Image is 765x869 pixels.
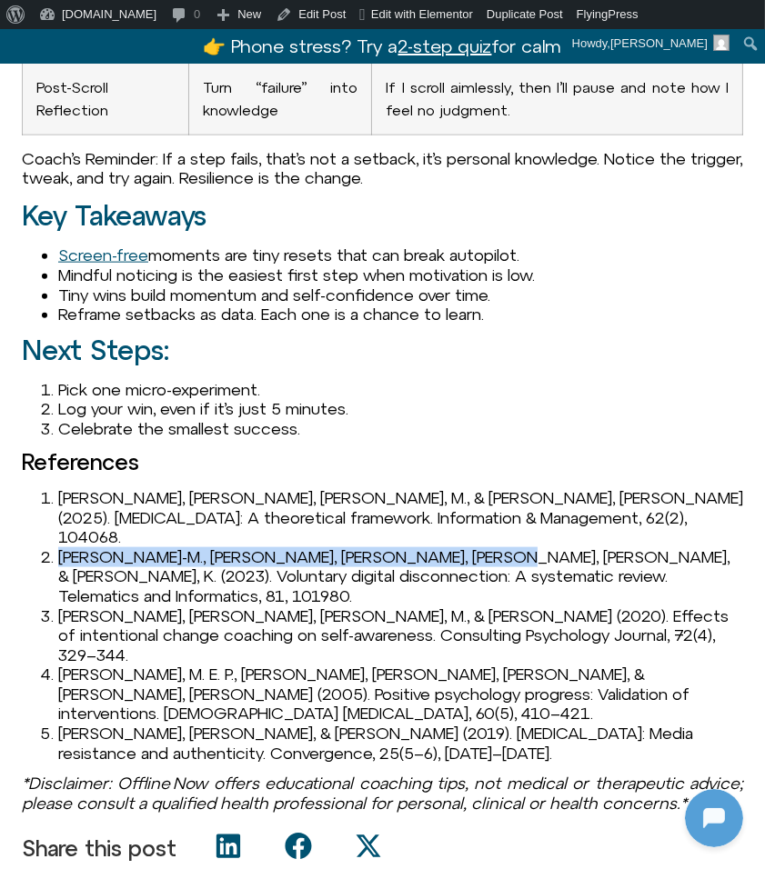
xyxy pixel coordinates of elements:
[58,265,743,285] li: Mindful noticing is the easiest first step when motivation is low.
[398,35,492,56] u: 2-step quiz
[335,826,405,866] div: Share on x-twitter
[58,305,743,325] li: Reframe setbacks as data. Each one is a chance to learn.
[58,285,743,305] li: Tiny wins build momentum and self-confidence over time.
[610,36,708,50] span: [PERSON_NAME]
[189,63,372,135] td: Turn “failure” into knowledge
[22,335,743,365] h2: Next Steps:
[58,724,743,763] li: [PERSON_NAME], [PERSON_NAME], & [PERSON_NAME] (2019). [MEDICAL_DATA]: Media resistance and authen...
[372,63,743,135] td: If I scroll aimlessly, then I’ll pause and note how I feel no judgment.
[566,29,737,58] a: Howdy,
[58,664,743,724] li: [PERSON_NAME], M. E. P., [PERSON_NAME], [PERSON_NAME], [PERSON_NAME], & [PERSON_NAME], [PERSON_NA...
[58,245,743,265] li: moments are tiny resets that can break autopilot.
[58,547,743,606] li: [PERSON_NAME]-M., [PERSON_NAME], [PERSON_NAME], [PERSON_NAME], [PERSON_NAME], & [PERSON_NAME], K....
[23,63,189,135] td: Post-Scroll Reflection
[22,201,743,231] h2: Key Takeaways
[58,419,743,439] li: Celebrate the smallest success.
[371,7,473,21] span: Edit with Elementor
[58,399,743,419] li: Log your win, even if it’s just 5 minutes.
[265,826,335,866] div: Share on facebook
[22,450,743,474] h3: References
[58,245,148,265] a: Screen-free
[204,35,562,56] a: 👉 Phone stress? Try a2-step quizfor calm
[58,380,743,400] li: Pick one micro-experiment.
[22,149,743,188] p: Coach’s Reminder: If a step fails, that’s not a setback, it’s personal knowledge. Notice the trig...
[58,606,743,665] li: [PERSON_NAME], [PERSON_NAME], [PERSON_NAME], M., & [PERSON_NAME] (2020). Effects of intentional c...
[22,774,743,813] i: *Disclaimer: Offline Now offers educational coaching tips, not medical or therapeutic advice; ple...
[22,836,176,860] p: Share this post
[685,789,743,847] iframe: Botpress
[195,826,265,866] div: Share on linkedin
[58,488,743,547] li: [PERSON_NAME], [PERSON_NAME], [PERSON_NAME], M., & [PERSON_NAME], [PERSON_NAME] (2025). [MEDICAL_...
